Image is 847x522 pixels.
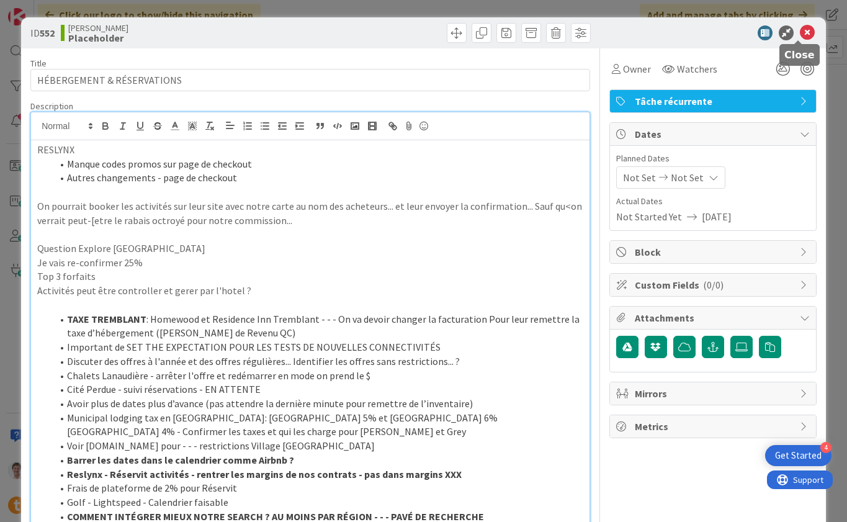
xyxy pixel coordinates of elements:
[30,58,47,69] label: Title
[635,277,794,292] span: Custom Fields
[775,449,822,462] div: Get Started
[67,454,294,466] strong: Barrer les dates dans le calendrier comme Airbnb ?
[671,170,704,185] span: Not Set
[52,411,583,439] li: Municipal lodging tax en [GEOGRAPHIC_DATA]: [GEOGRAPHIC_DATA] 5% et [GEOGRAPHIC_DATA] 6% [GEOGRAP...
[52,382,583,397] li: Cité Perdue - suivi réservations - EN ATTENTE
[702,209,732,224] span: [DATE]
[26,2,56,17] span: Support
[37,284,583,298] p: Activités peut être controller et gerer par l'hotel ?
[52,369,583,383] li: Chalets Lanaudière - arrêter l'offre et redémarrer en mode on prend le $
[52,340,583,354] li: Important de SET THE EXPECTATION POUR LES TESTS DE NOUVELLES CONNECTIVITÉS
[37,241,583,256] p: Question Explore [GEOGRAPHIC_DATA]
[30,25,55,40] span: ID
[67,468,462,480] strong: Reslynx - Réservit activités - rentrer les margins de nos contrats - pas dans margins XXX
[52,481,583,495] li: Frais de plateforme de 2% pour Réservit
[635,94,794,109] span: Tâche récurrente
[30,101,73,112] span: Description
[635,245,794,259] span: Block
[623,170,656,185] span: Not Set
[623,61,651,76] span: Owner
[68,23,128,33] span: [PERSON_NAME]
[616,209,682,224] span: Not Started Yet
[68,33,128,43] b: Placeholder
[30,69,590,91] input: type card name here...
[67,313,146,325] strong: TAXE TREMBLANT
[677,61,717,76] span: Watchers
[52,157,583,171] li: Manque codes promos sur page de checkout
[635,386,794,401] span: Mirrors
[52,397,583,411] li: Avoir plus de dates plus d’avance (pas attendre la dernière minute pour remettre de l’inventaire)
[635,419,794,434] span: Metrics
[784,49,815,61] h5: Close
[616,152,810,165] span: Planned Dates
[635,310,794,325] span: Attachments
[37,143,583,157] p: RESLYNX
[765,445,831,466] div: Open Get Started checklist, remaining modules: 4
[52,354,583,369] li: Discuter des offres à l'année et des offres régulières... Identifier les offres sans restrictions...
[37,256,583,270] p: Je vais re-confirmer 25%
[37,269,583,284] p: Top 3 forfaits
[52,495,583,510] li: Golf - Lightspeed - Calendrier faisable
[52,439,583,453] li: Voir [DOMAIN_NAME] pour - - - restrictions Village [GEOGRAPHIC_DATA]
[616,195,810,208] span: Actual Dates
[820,442,831,453] div: 4
[52,171,583,185] li: Autres changements - page de checkout
[40,27,55,39] b: 552
[52,312,583,340] li: : Homewood et Residence Inn Tremblant - - - On va devoir changer la facturation Pour leur remettr...
[703,279,724,291] span: ( 0/0 )
[635,127,794,142] span: Dates
[37,199,583,227] p: On pourrait booker les activités sur leur site avec notre carte au nom des acheteurs... et leur e...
